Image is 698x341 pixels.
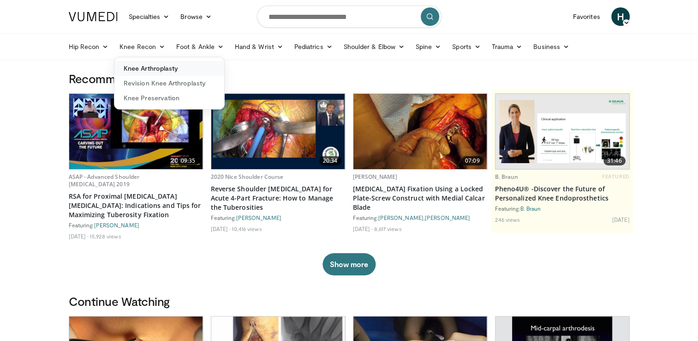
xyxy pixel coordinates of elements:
[353,214,488,221] div: Featuring: ,
[495,94,629,169] a: 31:46
[425,214,470,221] a: [PERSON_NAME]
[89,232,121,240] li: 15,928 views
[211,214,346,221] div: Featuring:
[611,7,630,26] a: H
[211,94,345,169] a: 20:34
[229,37,289,56] a: Hand & Wrist
[123,7,175,26] a: Specialties
[338,37,410,56] a: Shoulder & Elbow
[520,205,541,212] a: B. Braun
[236,214,281,221] a: [PERSON_NAME]
[378,214,424,221] a: [PERSON_NAME]
[353,94,487,169] a: 07:09
[69,94,203,169] img: 53f6b3b0-db1e-40d0-a70b-6c1023c58e52.620x360_q85_upscale.jpg
[211,184,346,212] a: Reverse Shoulder [MEDICAL_DATA] for Acute 4-Part Fracture: How to Manage the Tuberosities
[177,156,199,165] span: 09:35
[495,184,630,203] a: Pheno4U® -Discover the Future of Personalized Knee Endoprosthetics
[495,205,630,212] div: Featuring:
[114,61,224,76] a: Knee Arthroplasty
[353,225,373,232] li: [DATE]
[603,156,626,165] span: 31:46
[211,94,345,169] img: f986402b-3e48-401f-842a-2c1fdc6edc35.620x360_q85_upscale.jpg
[69,192,203,219] a: RSA for Proximal [MEDICAL_DATA] [MEDICAL_DATA]: Indications and Tips for Maximizing Tuberosity Fi...
[410,37,447,56] a: Spine
[602,173,629,180] span: FEATURED
[211,225,231,232] li: [DATE]
[114,37,171,56] a: Knee Recon
[114,76,224,91] a: Revision Knee Arthroplasty
[69,71,630,86] h3: Recommended for You
[567,7,606,26] a: Favorites
[114,91,224,105] a: Knee Preservation
[495,173,519,181] a: B. Braun
[257,6,441,28] input: Search topics, interventions
[495,216,520,223] li: 246 views
[495,94,629,169] img: 2c749dd2-eaed-4ec0-9464-a41d4cc96b76.620x360_q85_upscale.jpg
[486,37,528,56] a: Trauma
[528,37,575,56] a: Business
[171,37,229,56] a: Foot & Ankle
[461,156,483,165] span: 07:09
[211,173,284,181] a: 2020 Nice Shoulder Course
[319,156,341,165] span: 20:34
[447,37,486,56] a: Sports
[69,232,89,240] li: [DATE]
[69,173,140,188] a: ASAP - Advanced Shoulder [MEDICAL_DATA] 2019
[69,94,203,169] a: 09:35
[353,94,487,169] img: df5970b7-0e6d-4a7e-84fa-8e0b3bef5cb4.620x360_q85_upscale.jpg
[353,173,398,181] a: [PERSON_NAME]
[175,7,217,26] a: Browse
[322,253,376,275] button: Show more
[94,222,139,228] a: [PERSON_NAME]
[69,294,630,309] h3: Continue Watching
[63,37,114,56] a: Hip Recon
[289,37,338,56] a: Pediatrics
[612,216,630,223] li: [DATE]
[374,225,401,232] li: 8,617 views
[232,225,262,232] li: 10,416 views
[353,184,488,212] a: [MEDICAL_DATA] Fixation Using a Locked Plate-Screw Construct with Medial Calcar Blade
[69,12,118,21] img: VuMedi Logo
[69,221,203,229] div: Featuring:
